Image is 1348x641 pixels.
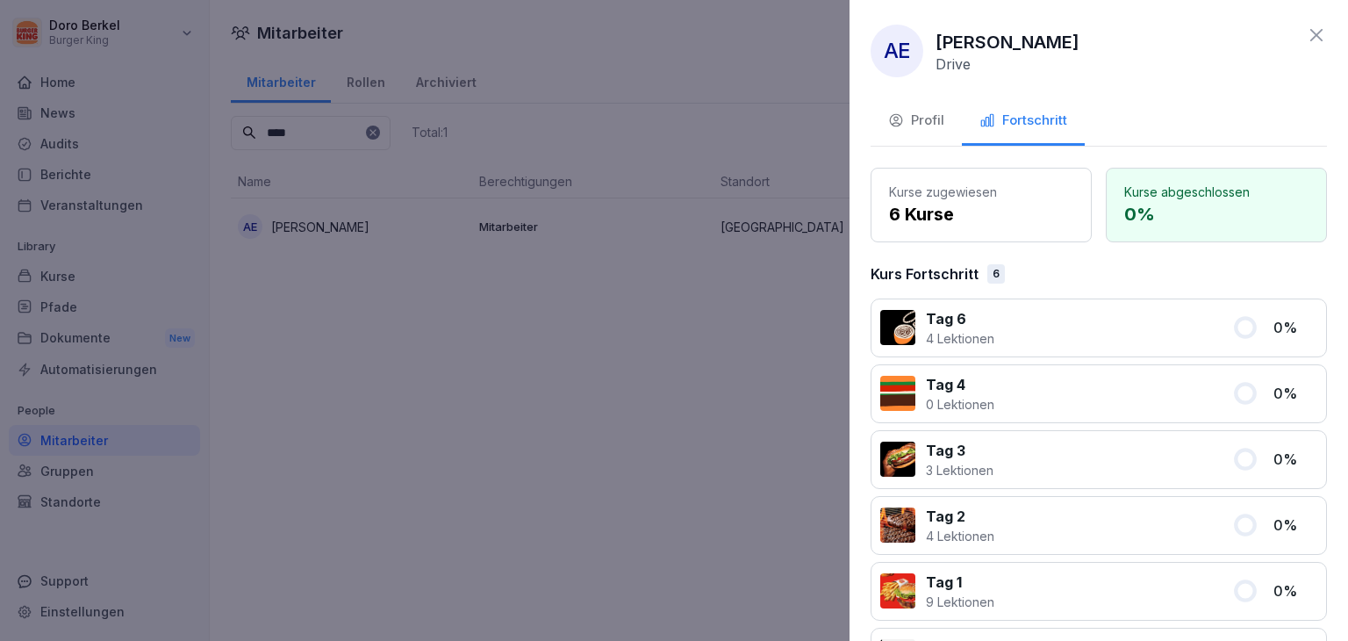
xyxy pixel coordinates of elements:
[1124,183,1309,201] p: Kurse abgeschlossen
[926,572,994,593] p: Tag 1
[926,329,994,348] p: 4 Lektionen
[926,308,994,329] p: Tag 6
[1124,201,1309,227] p: 0 %
[871,98,962,146] button: Profil
[926,374,994,395] p: Tag 4
[962,98,1085,146] button: Fortschritt
[926,395,994,414] p: 0 Lektionen
[889,201,1073,227] p: 6 Kurse
[926,461,993,479] p: 3 Lektionen
[1273,317,1317,338] p: 0 %
[871,263,979,284] p: Kurs Fortschritt
[926,440,993,461] p: Tag 3
[926,593,994,611] p: 9 Lektionen
[979,111,1067,131] div: Fortschritt
[1273,515,1317,536] p: 0 %
[926,527,994,545] p: 4 Lektionen
[926,506,994,527] p: Tag 2
[888,111,944,131] div: Profil
[871,25,923,77] div: AE
[1273,449,1317,470] p: 0 %
[936,29,1079,55] p: [PERSON_NAME]
[936,55,971,73] p: Drive
[889,183,1073,201] p: Kurse zugewiesen
[1273,580,1317,601] p: 0 %
[1273,383,1317,404] p: 0 %
[987,264,1005,284] div: 6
